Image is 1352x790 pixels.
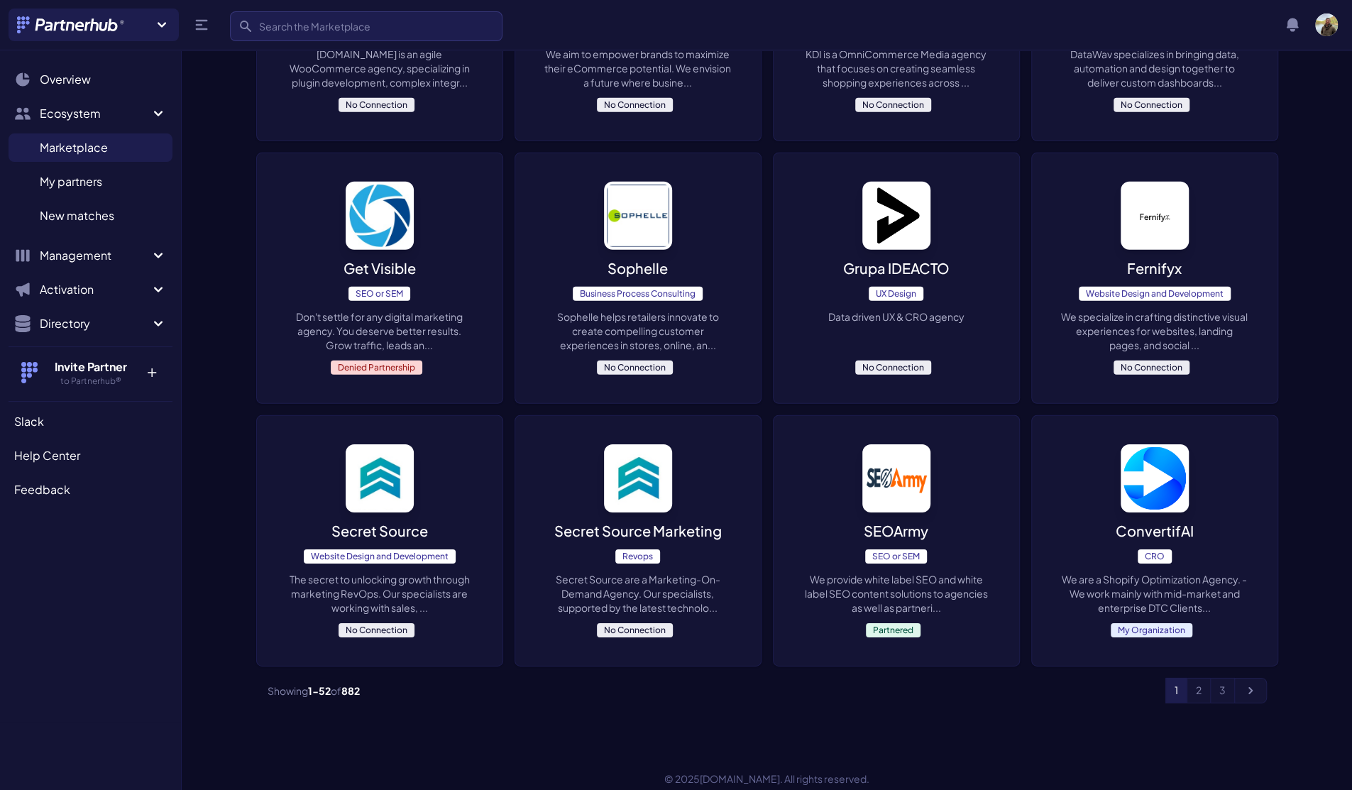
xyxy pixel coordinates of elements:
[268,684,360,698] span: Showing of
[14,447,80,464] span: Help Center
[855,361,931,375] span: No Connection
[604,444,672,512] img: image_alt
[843,258,950,278] p: Grupa IDEACTO
[9,202,172,230] a: New matches
[1114,361,1189,375] span: No Connection
[9,275,172,304] button: Activation
[862,444,930,512] img: image_alt
[346,444,414,512] img: image_alt
[40,315,150,332] span: Directory
[1127,258,1182,278] p: Fernifyx
[1111,623,1192,637] span: My Organization
[17,16,126,33] img: Partnerhub® Logo
[773,415,1020,666] a: image_alt SEOArmySEO or SEMWe provide white label SEO and white label SEO content solutions to ag...
[308,684,331,697] span: 1-52
[1121,182,1189,250] img: image_alt
[1060,309,1249,352] p: We specialize in crafting distinctive visual experiences for websites, landing pages, and social ...
[608,258,668,278] p: Sophelle
[865,549,927,564] span: SEO or SEM
[9,241,172,270] button: Management
[544,47,732,89] p: We aim to empower brands to maximize their eCommerce potential. We envision a future where busine...
[544,309,732,352] p: Sophelle helps retailers innovate to create compelling customer experiences in stores, online, an...
[304,549,456,564] span: Website Design and Development
[1138,549,1172,564] span: CRO
[331,521,428,541] p: Secret Source
[573,287,703,301] span: Business Process Consulting
[597,98,673,112] span: No Connection
[1165,678,1187,703] a: 1
[1114,98,1189,112] span: No Connection
[256,153,503,404] a: image_alt Get VisibleSEO or SEMDon't settle for any digital marketing agency. You deserve better ...
[341,684,360,697] span: 882
[1187,678,1211,703] a: 2
[554,521,722,541] p: Secret Source Marketing
[285,572,474,615] p: The secret to unlocking growth through marketing RevOps. Our specialists are working with sales, ...
[862,182,930,250] img: image_alt
[802,47,991,89] p: KDI is a OmniCommerce Media agency that focuses on creating seamless shopping experiences across ...
[9,476,172,504] a: Feedback
[855,98,931,112] span: No Connection
[256,415,503,666] a: image_alt Secret SourceWebsite Design and DevelopmentThe secret to unlocking growth through marke...
[866,623,920,637] span: Partnered
[1210,678,1235,703] a: 3
[331,361,422,375] span: Denied Partnership
[515,153,762,404] a: image_alt SophelleBusiness Process ConsultingSophelle helps retailers innovate to create compelli...
[9,346,172,398] button: Invite Partner to Partnerhub® +
[828,309,964,324] p: Data driven UX & CRO agency
[1031,153,1278,404] a: image_alt FernifyxWebsite Design and DevelopmentWe specialize in crafting distinctive visual expe...
[597,623,673,637] span: No Connection
[869,287,923,301] span: UX Design
[1121,444,1189,512] img: image_alt
[1060,572,1249,615] p: We are a Shopify Optimization Agency. - We work mainly with mid-market and enterprise DTC Clients...
[339,623,414,637] span: No Connection
[597,361,673,375] span: No Connection
[136,358,167,381] p: +
[45,375,136,387] h5: to Partnerhub®
[285,47,474,89] p: [DOMAIN_NAME] is an agile WooCommerce agency, specializing in plugin development, complex integr...
[1031,415,1278,666] a: image_alt ConvertifAICROWe are a Shopify Optimization Agency. - We work mainly with mid-market an...
[1116,521,1194,541] p: ConvertifAI
[773,153,1020,404] a: image_alt Grupa IDEACTOUX DesignData driven UX & CRO agencyNo Connection
[40,71,91,88] span: Overview
[515,415,762,666] a: image_alt Secret Source MarketingRevopsSecret Source are a Marketing-On-Demand Agency. Our specia...
[230,11,502,41] input: Search the Marketplace
[40,105,150,122] span: Ecosystem
[9,168,172,196] a: My partners
[700,772,780,785] a: [DOMAIN_NAME]
[40,139,108,156] span: Marketplace
[1060,47,1249,89] p: DataWav specializes in bringing data, automation and design together to deliver custom dashboards...
[1315,13,1338,36] img: user photo
[544,572,732,615] p: Secret Source are a Marketing-On-Demand Agency. Our specialists, supported by the latest technolo...
[615,549,660,564] span: Revops
[802,572,991,615] p: We provide white label SEO and white label SEO content solutions to agencies as well as partneri...
[9,309,172,338] button: Directory
[339,98,414,112] span: No Connection
[9,407,172,436] a: Slack
[9,99,172,128] button: Ecosystem
[1079,287,1231,301] span: Website Design and Development
[604,182,672,250] img: image_alt
[256,666,1278,715] nav: Table navigation
[14,413,44,430] span: Slack
[9,441,172,470] a: Help Center
[348,287,410,301] span: SEO or SEM
[285,309,474,352] p: Don't settle for any digital marketing agency. You deserve better results. Grow traffic, leads an...
[9,65,172,94] a: Overview
[14,481,70,498] span: Feedback
[40,173,102,190] span: My partners
[45,358,136,375] h4: Invite Partner
[346,182,414,250] img: image_alt
[40,207,114,224] span: New matches
[344,258,416,278] p: Get Visible
[9,133,172,162] a: Marketplace
[40,247,150,264] span: Management
[864,521,928,541] p: SEOArmy
[182,772,1352,786] p: © 2025 . All rights reserved.
[40,281,150,298] span: Activation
